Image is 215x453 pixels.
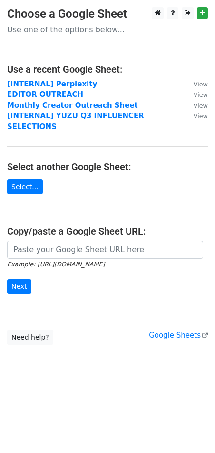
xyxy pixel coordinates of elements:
[194,91,208,98] small: View
[184,80,208,88] a: View
[7,64,208,75] h4: Use a recent Google Sheet:
[7,80,97,88] a: [INTERNAL] Perplexity
[7,261,105,268] small: Example: [URL][DOMAIN_NAME]
[194,81,208,88] small: View
[184,112,208,120] a: View
[7,101,138,110] a: Monthly Creator Outreach Sheet
[7,226,208,237] h4: Copy/paste a Google Sheet URL:
[7,179,43,194] a: Select...
[194,113,208,120] small: View
[7,161,208,172] h4: Select another Google Sheet:
[7,279,31,294] input: Next
[7,90,83,99] a: EDITOR OUTREACH
[7,112,144,131] a: [INTERNAL] YUZU Q3 INFLUENCER SELECTIONS
[184,101,208,110] a: View
[7,25,208,35] p: Use one of the options below...
[194,102,208,109] small: View
[149,331,208,340] a: Google Sheets
[7,7,208,21] h3: Choose a Google Sheet
[7,241,203,259] input: Paste your Google Sheet URL here
[184,90,208,99] a: View
[7,330,53,345] a: Need help?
